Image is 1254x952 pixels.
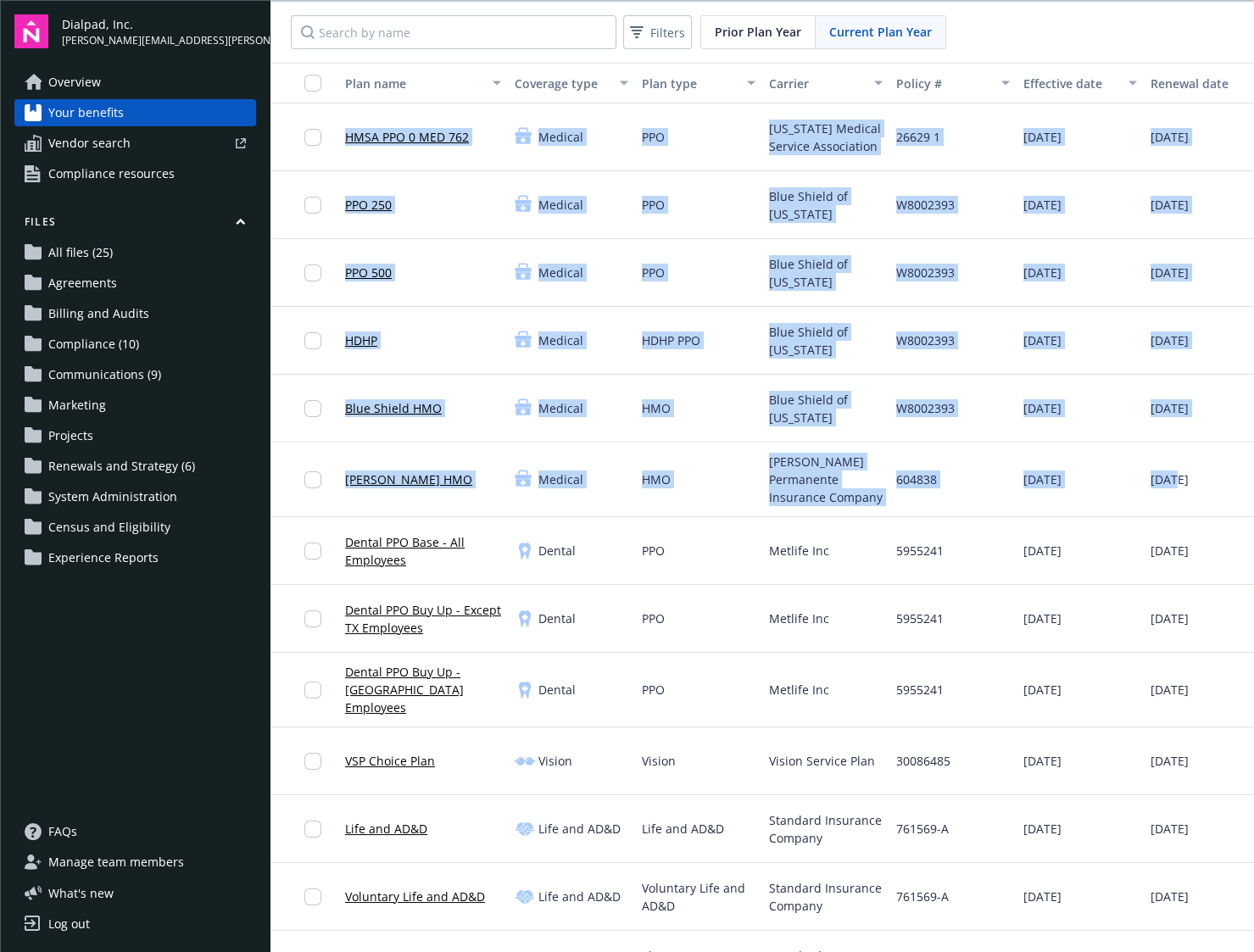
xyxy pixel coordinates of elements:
[304,197,321,214] input: Toggle Row Selected
[48,884,114,902] span: What ' s new
[642,470,671,488] span: HMO
[48,361,161,388] span: Communications (9)
[14,392,256,419] a: Marketing
[48,453,195,480] span: Renewals and Strategy (6)
[1023,196,1062,214] span: [DATE]
[896,610,944,627] span: 5955241
[1023,888,1062,905] span: [DATE]
[896,196,955,214] span: W8002393
[623,15,692,49] button: Filters
[14,69,256,96] a: Overview
[14,214,256,236] button: Files
[14,483,256,510] a: System Administration
[538,888,621,905] span: Life and AD&D
[1151,470,1189,488] span: [DATE]
[14,331,256,358] a: Compliance (10)
[48,544,159,571] span: Experience Reports
[769,391,883,426] span: Blue Shield of [US_STATE]
[1023,75,1118,92] div: Effective date
[538,610,576,627] span: Dental
[538,128,583,146] span: Medical
[48,160,175,187] span: Compliance resources
[345,331,377,349] a: HDHP
[304,332,321,349] input: Toggle Row Selected
[48,818,77,845] span: FAQs
[515,75,610,92] div: Coverage type
[62,15,256,33] span: Dialpad, Inc.
[1151,542,1189,560] span: [DATE]
[345,663,501,716] a: Dental PPO Buy Up - [GEOGRAPHIC_DATA] Employees
[338,63,508,103] button: Plan name
[304,682,321,699] input: Toggle Row Selected
[345,533,501,569] a: Dental PPO Base - All Employees
[48,300,149,327] span: Billing and Audits
[769,610,829,627] span: Metlife Inc
[769,811,883,847] span: Standard Insurance Company
[1023,470,1062,488] span: [DATE]
[642,128,665,146] span: PPO
[1151,264,1189,281] span: [DATE]
[1151,888,1189,905] span: [DATE]
[304,543,321,560] input: Toggle Row Selected
[1023,128,1062,146] span: [DATE]
[538,820,621,838] span: Life and AD&D
[304,753,321,770] input: Toggle Row Selected
[829,23,932,41] span: Current Plan Year
[642,610,665,627] span: PPO
[896,128,940,146] span: 26629 1
[769,323,883,359] span: Blue Shield of [US_STATE]
[345,399,442,417] a: Blue Shield HMO
[345,888,485,905] a: Voluntary Life and AD&D
[627,20,688,45] span: Filters
[896,542,944,560] span: 5955241
[304,400,321,417] input: Toggle Row Selected
[1151,752,1189,770] span: [DATE]
[538,331,583,349] span: Medical
[304,888,321,905] input: Toggle Row Selected
[345,752,435,770] a: VSP Choice Plan
[48,422,93,449] span: Projects
[48,514,170,541] span: Census and Eligibility
[14,544,256,571] a: Experience Reports
[14,99,256,126] a: Your benefits
[762,63,889,103] button: Carrier
[304,471,321,488] input: Toggle Row Selected
[538,681,576,699] span: Dental
[345,75,482,92] div: Plan name
[769,187,883,223] span: Blue Shield of [US_STATE]
[48,99,124,126] span: Your benefits
[538,470,583,488] span: Medical
[14,818,256,845] a: FAQs
[769,120,883,155] span: [US_STATE] Medical Service Association
[1017,63,1144,103] button: Effective date
[1151,331,1189,349] span: [DATE]
[896,752,950,770] span: 30086485
[345,128,469,146] a: HMSA PPO 0 MED 762
[62,14,256,48] button: Dialpad, Inc.[PERSON_NAME][EMAIL_ADDRESS][PERSON_NAME][DOMAIN_NAME]
[896,75,991,92] div: Policy #
[14,884,141,902] button: What's new
[1023,264,1062,281] span: [DATE]
[538,752,572,770] span: Vision
[14,361,256,388] a: Communications (9)
[304,75,321,92] input: Select all
[642,264,665,281] span: PPO
[48,270,117,297] span: Agreements
[538,399,583,417] span: Medical
[48,849,184,876] span: Manage team members
[14,422,256,449] a: Projects
[1023,399,1062,417] span: [DATE]
[715,23,801,41] span: Prior Plan Year
[635,63,762,103] button: Plan type
[1023,681,1062,699] span: [DATE]
[48,331,139,358] span: Compliance (10)
[48,130,131,157] span: Vendor search
[291,15,616,49] input: Search by name
[896,820,949,838] span: 761569-A
[642,820,724,838] span: Life and AD&D
[896,888,949,905] span: 761569-A
[48,392,106,419] span: Marketing
[1023,752,1062,770] span: [DATE]
[896,264,955,281] span: W8002393
[896,470,937,488] span: 604838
